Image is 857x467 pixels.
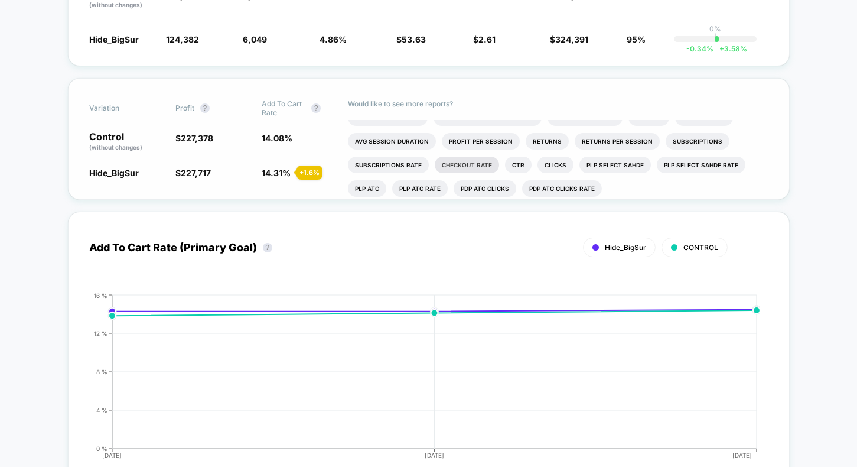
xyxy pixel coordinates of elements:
[175,133,213,143] span: $
[311,103,321,113] button: ?
[714,33,716,42] p: |
[94,329,107,336] tspan: 12 %
[262,133,292,143] span: 14.08 %
[348,157,429,173] li: Subscriptions Rate
[537,157,573,173] li: Clicks
[425,452,444,459] tspan: [DATE]
[713,44,747,53] span: 3.58 %
[296,166,322,180] div: + 1.6 %
[348,133,436,150] li: Avg Session Duration
[348,99,768,108] p: Would like to see more reports?
[94,291,107,299] tspan: 16 %
[396,34,426,44] span: $
[402,34,426,44] span: 53.63
[320,34,347,44] span: 4.86 %
[243,34,267,44] span: 6,049
[175,103,194,112] span: Profit
[575,133,660,150] li: Returns Per Session
[522,180,602,197] li: Pdp Atc Clicks Rate
[709,24,721,33] p: 0%
[263,243,272,252] button: ?
[435,157,499,173] li: Checkout Rate
[96,368,107,375] tspan: 8 %
[89,168,139,178] span: Hide_BigSur
[175,168,211,178] span: $
[348,180,386,197] li: Plp Atc
[89,34,139,44] span: Hide_BigSur
[686,44,713,53] span: -0.34 %
[605,243,646,252] span: Hide_BigSur
[96,406,107,413] tspan: 4 %
[505,157,532,173] li: Ctr
[392,180,448,197] li: Plp Atc Rate
[473,34,496,44] span: $
[103,452,122,459] tspan: [DATE]
[550,34,588,44] span: $
[166,34,199,44] span: 124,382
[579,157,651,173] li: Plp Select Sahde
[262,99,305,117] span: Add To Cart Rate
[262,168,291,178] span: 14.31 %
[442,133,520,150] li: Profit Per Session
[526,133,569,150] li: Returns
[89,99,154,117] span: Variation
[732,452,752,459] tspan: [DATE]
[555,34,588,44] span: 324,391
[181,168,211,178] span: 227,717
[454,180,516,197] li: Pdp Atc Clicks
[627,34,646,44] span: 95%
[89,144,142,151] span: (without changes)
[96,445,107,452] tspan: 0 %
[200,103,210,113] button: ?
[666,133,729,150] li: Subscriptions
[89,1,142,8] span: (without changes)
[89,132,164,152] p: Control
[657,157,745,173] li: Plp Select Sahde Rate
[719,44,724,53] span: +
[181,133,213,143] span: 227,378
[478,34,496,44] span: 2.61
[683,243,718,252] span: CONTROL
